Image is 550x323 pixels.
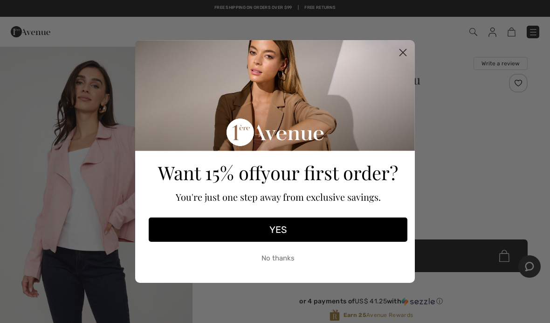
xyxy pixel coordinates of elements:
[158,160,261,185] span: Want 15% off
[149,246,407,270] button: No thanks
[176,190,381,203] span: You're just one step away from exclusive savings.
[395,44,411,61] button: Close dialog
[261,160,398,185] span: your first order?
[149,218,407,242] button: YES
